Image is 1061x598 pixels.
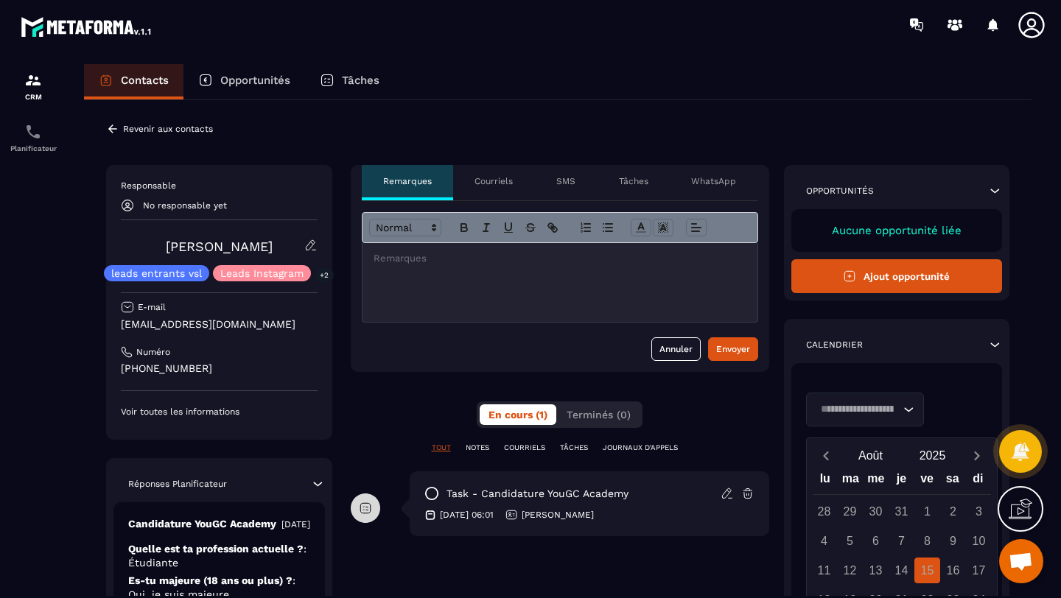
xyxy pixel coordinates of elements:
div: 3 [966,499,992,524]
div: 15 [914,557,940,583]
div: ve [914,468,940,494]
p: Tâches [342,74,379,87]
input: Search for option [816,401,900,418]
p: NOTES [466,443,489,453]
p: Aucune opportunité liée [806,224,988,237]
div: 4 [811,528,837,554]
div: 13 [863,557,889,583]
a: Ouvrir le chat [999,539,1043,583]
p: leads entrants vsl [111,268,202,278]
button: Envoyer [708,337,758,361]
button: Ajout opportunité [791,259,1003,293]
div: 10 [966,528,992,554]
div: 9 [940,528,966,554]
button: Next month [964,446,991,465]
div: 8 [914,528,940,554]
div: 6 [863,528,889,554]
p: Planificateur [4,144,63,152]
div: Search for option [806,393,924,426]
p: +2 [315,267,334,283]
p: [DATE] 06:01 [440,509,494,521]
div: 28 [811,499,837,524]
p: E-mail [138,301,166,313]
p: Revenir aux contacts [123,124,213,134]
p: WhatsApp [691,175,736,187]
div: 1 [914,499,940,524]
p: Calendrier [806,339,863,351]
p: [EMAIL_ADDRESS][DOMAIN_NAME] [121,317,318,331]
p: [PERSON_NAME] [522,509,594,521]
button: Previous month [813,446,840,465]
div: 14 [889,557,914,583]
p: CRM [4,93,63,101]
p: TOUT [432,443,451,453]
p: Opportunités [220,74,290,87]
div: 2 [940,499,966,524]
p: [PHONE_NUMBER] [121,362,318,376]
div: di [965,468,991,494]
img: scheduler [24,123,42,141]
p: No responsable yet [143,200,227,211]
div: 5 [837,528,863,554]
p: Tâches [619,175,648,187]
button: Annuler [651,337,701,361]
a: Tâches [305,64,394,99]
p: Contacts [121,74,169,87]
div: 29 [837,499,863,524]
div: je [889,468,914,494]
p: Remarques [383,175,432,187]
p: COURRIELS [504,443,545,453]
p: Leads Instagram [220,268,304,278]
p: [DATE] [281,518,310,530]
p: TÂCHES [560,443,588,453]
p: Numéro [136,346,170,358]
div: 7 [889,528,914,554]
div: 30 [863,499,889,524]
p: Réponses Planificateur [128,478,227,490]
div: lu [812,468,838,494]
span: Terminés (0) [567,409,631,421]
a: Contacts [84,64,183,99]
p: Courriels [475,175,513,187]
p: Candidature YouGC Academy [128,517,276,531]
span: En cours (1) [489,409,547,421]
div: sa [939,468,965,494]
button: Terminés (0) [558,404,640,425]
p: task - Candidature YouGC Academy [447,487,628,501]
div: 17 [966,557,992,583]
div: 11 [811,557,837,583]
button: Open months overlay [840,443,902,468]
img: formation [24,71,42,89]
img: logo [21,13,153,40]
button: En cours (1) [480,404,556,425]
p: Responsable [121,180,318,191]
div: Envoyer [716,342,750,356]
div: me [864,468,889,494]
div: 31 [889,499,914,524]
a: formationformationCRM [4,60,63,112]
p: Opportunités [806,185,874,197]
p: Quelle est ta profession actuelle ? [128,542,310,570]
a: [PERSON_NAME] [166,239,273,254]
button: Open years overlay [902,443,964,468]
p: JOURNAUX D'APPELS [603,443,678,453]
a: schedulerschedulerPlanificateur [4,112,63,163]
p: SMS [556,175,575,187]
p: Voir toutes les informations [121,406,318,418]
div: ma [838,468,864,494]
a: Opportunités [183,64,305,99]
div: 16 [940,557,966,583]
div: 12 [837,557,863,583]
